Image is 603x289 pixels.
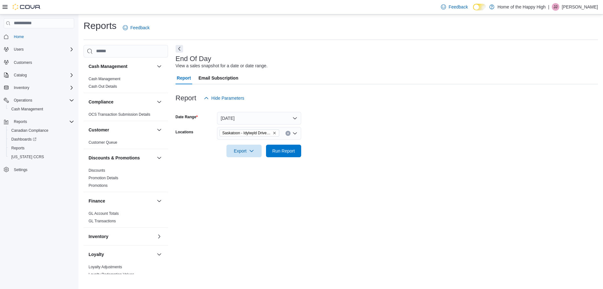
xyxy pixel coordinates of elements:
button: Inventory [1,83,77,92]
span: Users [14,47,24,52]
p: [PERSON_NAME] [562,3,598,11]
span: Settings [14,167,27,172]
span: Feedback [448,4,468,10]
h3: Discounts & Promotions [89,155,140,161]
button: Run Report [266,145,301,157]
h3: Finance [89,198,105,204]
span: Catalog [11,71,74,79]
div: View a sales snapshot for a date or date range. [176,63,268,69]
h3: Cash Management [89,63,128,69]
span: Washington CCRS [9,153,74,161]
a: Cash Management [9,105,46,113]
a: Customers [11,59,35,66]
a: Loyalty Redemption Values [89,272,134,277]
div: Cash Management [84,75,168,93]
button: Customers [1,58,77,67]
span: Canadian Compliance [9,127,74,134]
nav: Complex example [4,30,74,191]
a: Loyalty Adjustments [89,265,122,269]
button: [US_STATE] CCRS [6,153,77,161]
button: Reports [6,144,77,153]
input: Dark Mode [473,4,486,10]
button: Customer [155,126,163,134]
span: Canadian Compliance [11,128,48,133]
span: Saskatoon - Idylwyld Drive - Fire & Flower [222,130,271,136]
h3: Customer [89,127,109,133]
button: Catalog [11,71,29,79]
span: JJ [554,3,557,11]
a: Discounts [89,168,105,173]
span: Loyalty Adjustments [89,264,122,270]
button: Compliance [89,99,154,105]
button: Inventory [11,84,32,92]
span: Dashboards [9,136,74,143]
button: Cash Management [6,105,77,114]
span: Settings [11,166,74,174]
button: Remove Saskatoon - Idylwyld Drive - Fire & Flower from selection in this group [273,131,276,135]
span: [US_STATE] CCRS [11,154,44,159]
span: Reports [11,118,74,125]
button: Finance [89,198,154,204]
span: Reports [9,144,74,152]
div: James Jamieson [552,3,559,11]
button: Customer [89,127,154,133]
span: Dashboards [11,137,36,142]
a: Feedback [438,1,470,13]
span: Catalog [14,73,27,78]
h3: Compliance [89,99,113,105]
span: Operations [14,98,32,103]
button: Reports [11,118,30,125]
button: Compliance [155,98,163,106]
span: Saskatoon - Idylwyld Drive - Fire & Flower [220,130,279,136]
button: Discounts & Promotions [89,155,154,161]
button: Home [1,32,77,41]
span: Home [11,33,74,41]
span: Run Report [272,148,295,154]
span: Operations [11,97,74,104]
span: Reports [14,119,27,124]
a: OCS Transaction Submission Details [89,112,150,117]
span: Cash Management [9,105,74,113]
button: Operations [11,97,35,104]
button: Canadian Compliance [6,126,77,135]
button: Catalog [1,71,77,80]
button: Operations [1,96,77,105]
a: Canadian Compliance [9,127,51,134]
span: Export [230,145,258,157]
a: Feedback [120,21,152,34]
div: Discounts & Promotions [84,167,168,192]
button: Cash Management [155,63,163,70]
div: Customer [84,139,168,149]
h3: Report [176,94,196,102]
div: Loyalty [84,263,168,281]
button: Inventory [89,233,154,240]
button: Export [226,145,262,157]
span: Reports [11,146,24,151]
a: Promotions [89,183,108,188]
button: Users [1,45,77,54]
a: Settings [11,166,30,174]
span: Hide Parameters [211,95,244,101]
span: Feedback [130,25,149,31]
a: Customer Queue [89,140,117,145]
div: Compliance [84,111,168,121]
a: Dashboards [6,135,77,144]
span: Customers [11,58,74,66]
button: Inventory [155,233,163,240]
span: Home [14,34,24,39]
a: GL Account Totals [89,211,119,216]
button: Clear input [285,131,291,136]
label: Date Range [176,114,198,119]
span: Report [177,72,191,84]
img: Cova [13,4,41,10]
h1: Reports [84,19,117,32]
a: Dashboards [9,136,39,143]
span: Cash Management [11,107,43,112]
button: Cash Management [89,63,154,69]
span: Promotion Details [89,175,118,181]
